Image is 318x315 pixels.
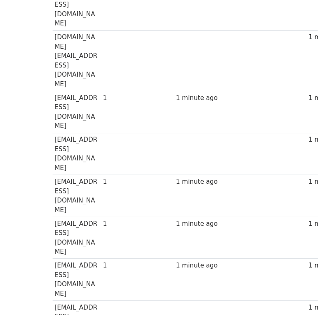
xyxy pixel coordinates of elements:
[53,175,101,217] td: [EMAIL_ADDRESS][DOMAIN_NAME]
[103,93,136,103] div: 1
[176,177,248,187] div: 1 minute ago
[53,133,101,175] td: [EMAIL_ADDRESS][DOMAIN_NAME]
[176,219,248,229] div: 1 minute ago
[103,219,136,229] div: 1
[53,30,101,91] td: [DOMAIN_NAME][EMAIL_ADDRESS][DOMAIN_NAME]
[53,91,101,133] td: [EMAIL_ADDRESS][DOMAIN_NAME]
[176,93,248,103] div: 1 minute ago
[53,259,101,301] td: [EMAIL_ADDRESS][DOMAIN_NAME]
[53,217,101,259] td: [EMAIL_ADDRESS][DOMAIN_NAME]
[276,275,318,315] iframe: Chat Widget
[103,177,136,187] div: 1
[103,261,136,270] div: 1
[176,261,248,270] div: 1 minute ago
